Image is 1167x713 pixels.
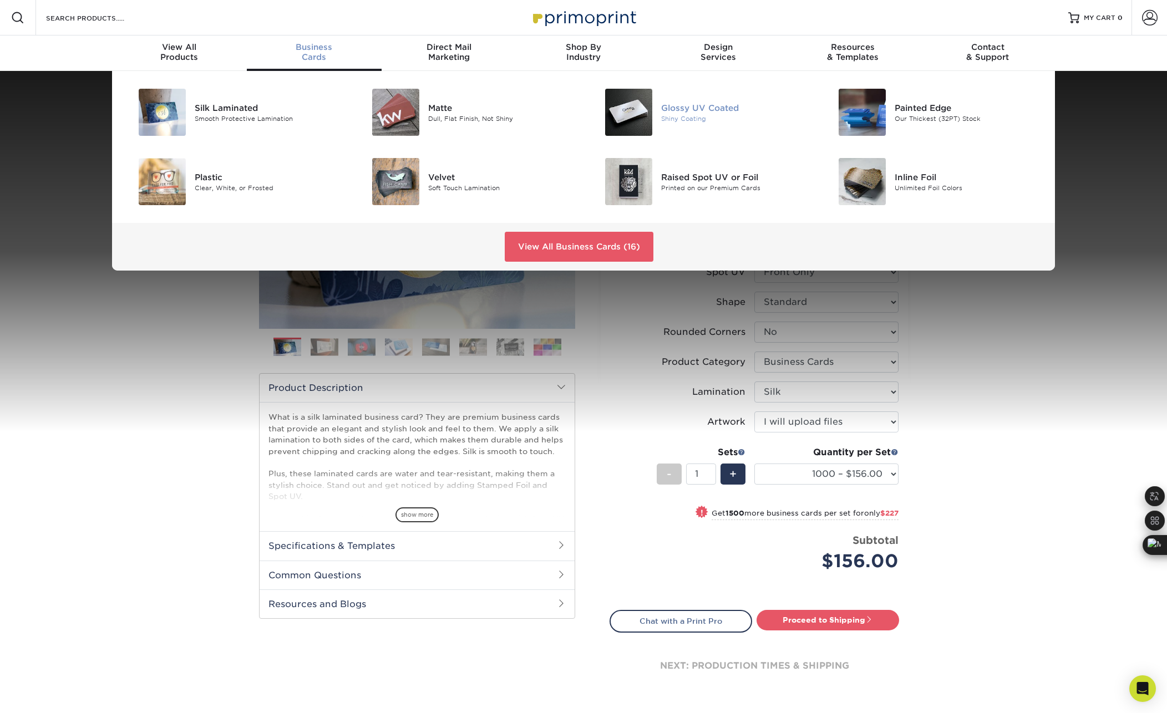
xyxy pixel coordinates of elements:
span: Shop By [516,42,651,52]
a: Resources& Templates [785,35,920,71]
img: Primoprint [528,6,639,29]
div: Smooth Protective Lamination [195,114,342,123]
span: Resources [785,42,920,52]
img: Painted Edge Business Cards [839,89,886,136]
strong: Subtotal [853,534,899,546]
a: Velvet Business Cards Velvet Soft Touch Lamination [359,154,576,210]
a: Inline Foil Business Cards Inline Foil Unlimited Foil Colors [825,154,1042,210]
div: Sets [657,446,745,459]
div: Shiny Coating [661,114,808,123]
div: Industry [516,42,651,62]
div: Dull, Flat Finish, Not Shiny [428,114,575,123]
a: Painted Edge Business Cards Painted Edge Our Thickest (32PT) Stock [825,84,1042,140]
a: Contact& Support [920,35,1055,71]
a: Chat with a Print Pro [610,610,752,632]
strong: 1500 [725,509,744,517]
span: View All [112,42,247,52]
div: Silk Laminated [195,101,342,114]
a: Shop ByIndustry [516,35,651,71]
span: 0 [1118,14,1123,22]
span: Business [247,42,382,52]
div: Quantity per Set [754,446,899,459]
a: Silk Laminated Business Cards Silk Laminated Smooth Protective Lamination [125,84,342,140]
a: Plastic Business Cards Plastic Clear, White, or Frosted [125,154,342,210]
a: Direct MailMarketing [382,35,516,71]
div: Clear, White, or Frosted [195,183,342,192]
div: Printed on our Premium Cards [661,183,808,192]
span: - [667,466,672,482]
div: $156.00 [763,548,899,574]
span: Design [651,42,785,52]
a: DesignServices [651,35,785,71]
div: & Support [920,42,1055,62]
a: Glossy UV Coated Business Cards Glossy UV Coated Shiny Coating [592,84,809,140]
div: Raised Spot UV or Foil [661,171,808,183]
a: Raised Spot UV or Foil Business Cards Raised Spot UV or Foil Printed on our Premium Cards [592,154,809,210]
img: Matte Business Cards [372,89,419,136]
div: Marketing [382,42,516,62]
div: Our Thickest (32PT) Stock [895,114,1042,123]
div: Inline Foil [895,171,1042,183]
div: Painted Edge [895,101,1042,114]
img: Inline Foil Business Cards [839,158,886,205]
a: BusinessCards [247,35,382,71]
div: Matte [428,101,575,114]
small: Get more business cards per set for [712,509,899,520]
span: Direct Mail [382,42,516,52]
span: $227 [880,509,899,517]
div: Plastic [195,171,342,183]
div: Unlimited Foil Colors [895,183,1042,192]
img: Glossy UV Coated Business Cards [605,89,652,136]
span: MY CART [1084,13,1115,23]
h2: Specifications & Templates [260,531,575,560]
div: next: production times & shipping [610,633,899,699]
div: Glossy UV Coated [661,101,808,114]
div: Products [112,42,247,62]
h2: Common Questions [260,561,575,589]
a: Proceed to Shipping [757,610,899,630]
img: Raised Spot UV or Foil Business Cards [605,158,652,205]
div: Open Intercom Messenger [1129,675,1156,702]
div: Soft Touch Lamination [428,183,575,192]
h2: Resources and Blogs [260,589,575,618]
span: Contact [920,42,1055,52]
span: only [864,509,899,517]
a: View All Business Cards (16) [505,232,653,262]
span: + [729,466,737,482]
img: Silk Laminated Business Cards [139,89,186,136]
a: View AllProducts [112,35,247,71]
div: Services [651,42,785,62]
div: & Templates [785,42,920,62]
div: Cards [247,42,382,62]
input: SEARCH PRODUCTS..... [45,11,153,24]
span: show more [395,507,439,522]
div: Velvet [428,171,575,183]
span: ! [701,507,703,518]
img: Plastic Business Cards [139,158,186,205]
a: Matte Business Cards Matte Dull, Flat Finish, Not Shiny [359,84,576,140]
img: Velvet Business Cards [372,158,419,205]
